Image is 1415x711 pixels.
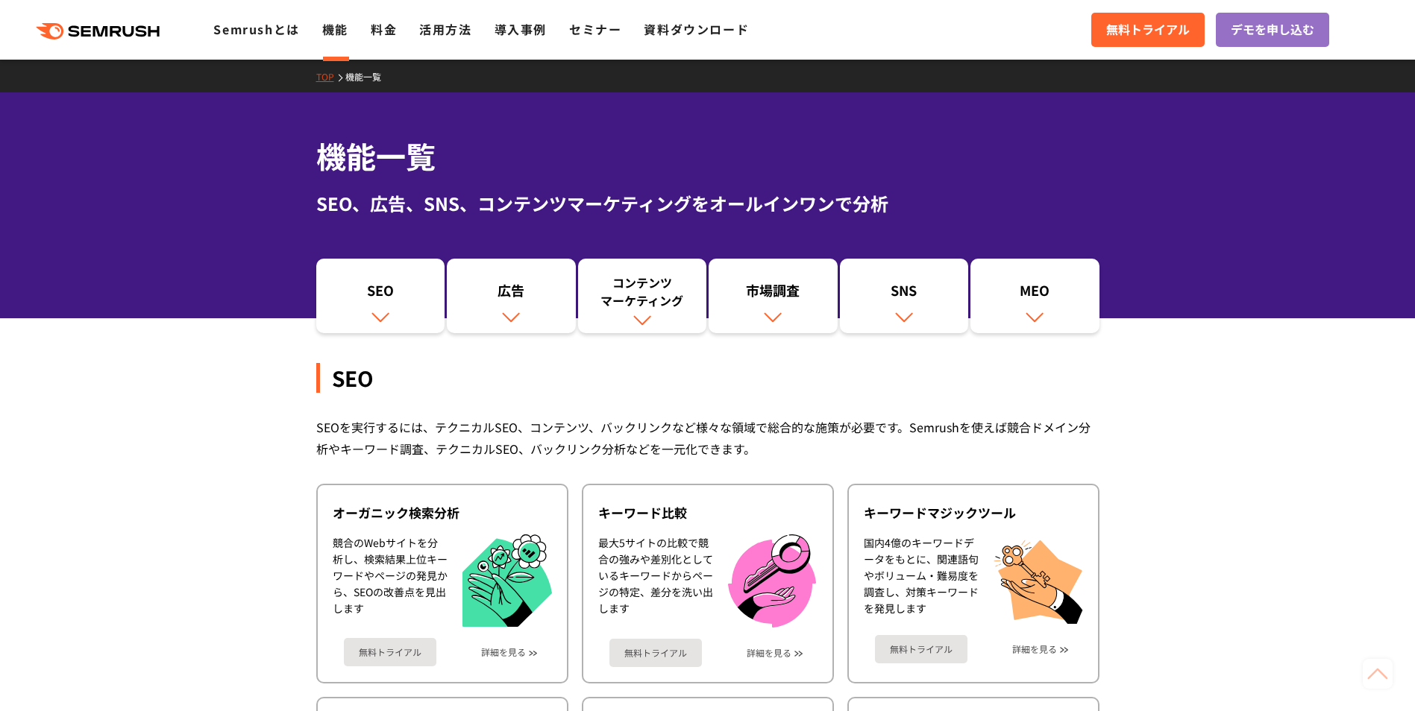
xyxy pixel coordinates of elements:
[978,281,1092,306] div: MEO
[1216,13,1329,47] a: デモを申し込む
[1012,644,1057,654] a: 詳細を見る
[598,534,713,628] div: 最大5サイトの比較で競合の強みや差別化としているキーワードからページの特定、差分を洗い出します
[316,134,1099,178] h1: 機能一覧
[316,70,345,83] a: TOP
[322,20,348,38] a: 機能
[324,281,438,306] div: SEO
[481,647,526,657] a: 詳細を見る
[454,281,568,306] div: 広告
[569,20,621,38] a: セミナー
[644,20,749,38] a: 資料ダウンロード
[970,259,1099,333] a: MEO
[864,504,1083,522] div: キーワードマジックツール
[419,20,471,38] a: 活用方法
[864,534,979,624] div: 国内4億のキーワードデータをもとに、関連語句やボリューム・難易度を調査し、対策キーワードを発見します
[598,504,818,522] div: キーワード比較
[728,534,816,628] img: キーワード比較
[1106,20,1190,39] span: 無料トライアル
[213,20,299,38] a: Semrushとは
[447,259,576,333] a: 広告
[578,259,707,333] a: コンテンツマーケティング
[333,504,552,522] div: オーガニック検索分析
[586,274,700,309] div: コンテンツ マーケティング
[994,534,1083,624] img: キーワードマジックツール
[1231,20,1314,39] span: デモを申し込む
[495,20,547,38] a: 導入事例
[316,417,1099,460] div: SEOを実行するには、テクニカルSEO、コンテンツ、バックリンクなど様々な領域で総合的な施策が必要です。Semrushを使えば競合ドメイン分析やキーワード調査、テクニカルSEO、バックリンク分析...
[344,638,436,666] a: 無料トライアル
[847,281,961,306] div: SNS
[1091,13,1205,47] a: 無料トライアル
[462,534,552,628] img: オーガニック検索分析
[609,639,702,667] a: 無料トライアル
[333,534,448,628] div: 競合のWebサイトを分析し、検索結果上位キーワードやページの発見から、SEOの改善点を見出します
[875,635,967,663] a: 無料トライアル
[747,648,791,658] a: 詳細を見る
[316,259,445,333] a: SEO
[840,259,969,333] a: SNS
[316,363,1099,393] div: SEO
[709,259,838,333] a: 市場調査
[716,281,830,306] div: 市場調査
[316,190,1099,217] div: SEO、広告、SNS、コンテンツマーケティングをオールインワンで分析
[371,20,397,38] a: 料金
[345,70,392,83] a: 機能一覧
